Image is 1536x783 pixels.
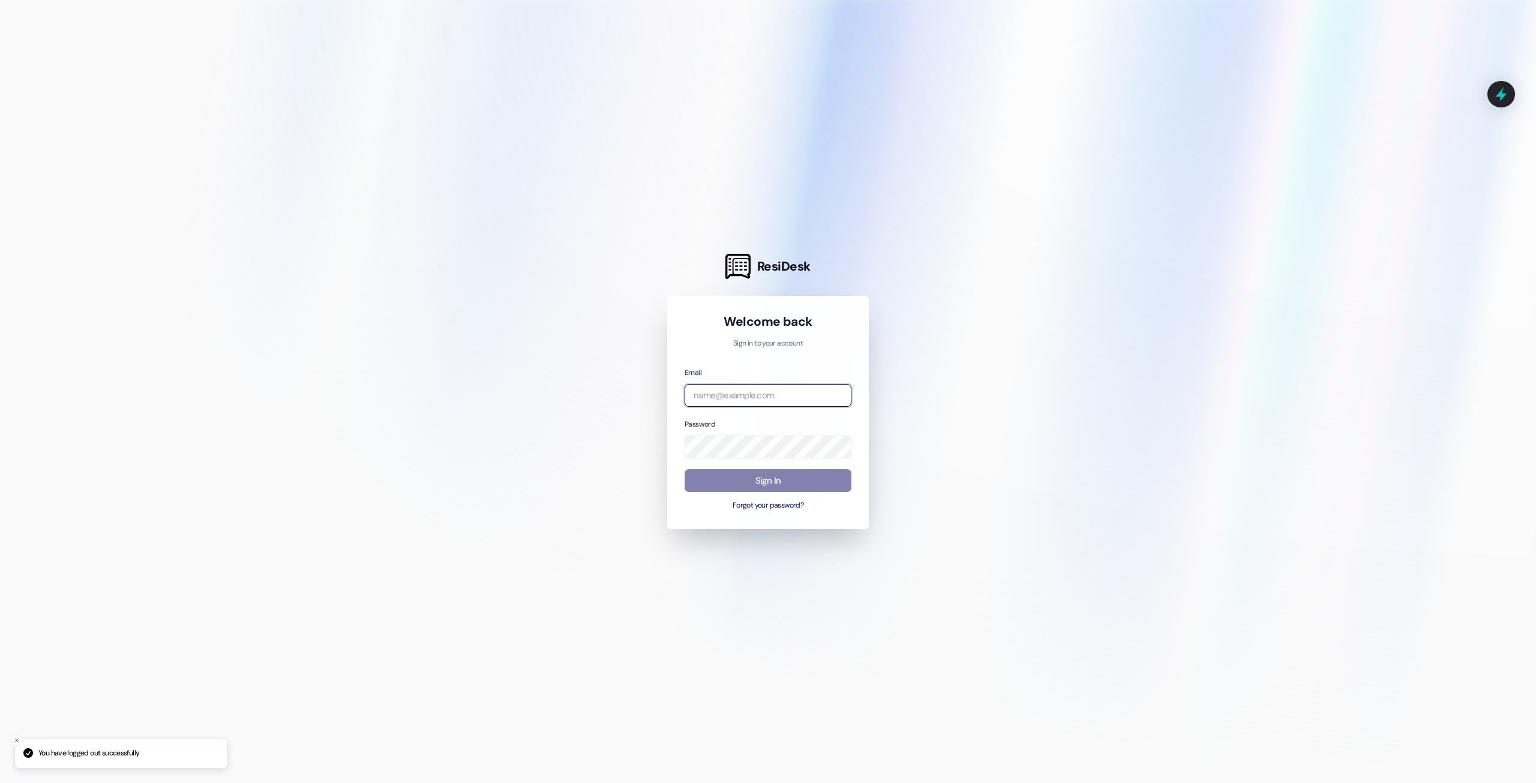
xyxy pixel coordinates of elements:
p: You have logged out successfully [38,748,139,759]
button: Close toast [11,734,23,746]
label: Email [685,368,701,377]
h1: Welcome back [685,313,851,330]
p: Sign in to your account [685,338,851,349]
input: name@example.com [685,384,851,407]
span: ResiDesk [757,258,811,275]
label: Password [685,419,715,429]
button: Sign In [685,469,851,493]
button: Forgot your password? [685,500,851,511]
img: ResiDesk Logo [725,254,751,279]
